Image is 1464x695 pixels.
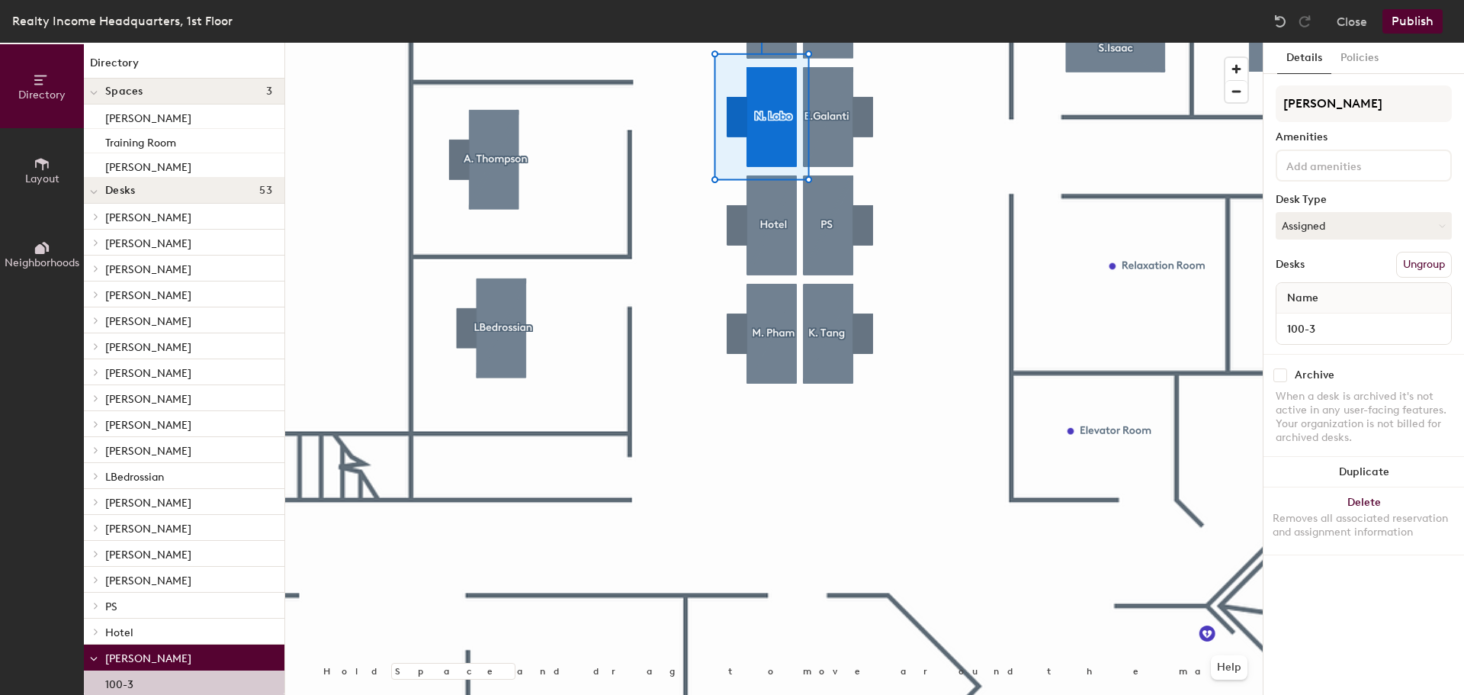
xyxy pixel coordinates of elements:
span: Desks [105,185,135,197]
span: [PERSON_NAME] [105,289,191,302]
span: PS [105,600,117,613]
div: Desk Type [1276,194,1452,206]
span: [PERSON_NAME] [105,393,191,406]
p: 100-3 [105,674,133,691]
input: Add amenities [1283,156,1421,174]
div: Realty Income Headquarters, 1st Floor [12,11,233,31]
span: [PERSON_NAME] [105,419,191,432]
div: When a desk is archived it's not active in any user-facing features. Your organization is not bil... [1276,390,1452,445]
span: 53 [259,185,272,197]
span: [PERSON_NAME] [105,315,191,328]
p: [PERSON_NAME] [105,108,191,125]
h1: Directory [84,55,284,79]
button: DeleteRemoves all associated reservation and assignment information [1263,487,1464,555]
div: Amenities [1276,131,1452,143]
span: [PERSON_NAME] [105,445,191,458]
span: Hotel [105,626,133,639]
p: [PERSON_NAME] [105,156,191,174]
button: Duplicate [1263,457,1464,487]
button: Ungroup [1396,252,1452,278]
button: Policies [1331,43,1388,74]
span: Name [1279,285,1326,312]
span: LBedrossian [105,471,164,484]
span: [PERSON_NAME] [105,367,191,380]
span: [PERSON_NAME] [105,237,191,250]
img: Undo [1273,14,1288,29]
span: [PERSON_NAME] [105,497,191,510]
span: Layout [25,172,59,185]
button: Assigned [1276,212,1452,240]
button: Publish [1382,9,1443,34]
span: 3 [266,85,272,98]
span: Neighborhoods [5,256,79,269]
span: [PERSON_NAME] [105,523,191,536]
span: [PERSON_NAME] [105,549,191,561]
button: Details [1277,43,1331,74]
div: Removes all associated reservation and assignment information [1273,512,1455,539]
span: Spaces [105,85,143,98]
span: [PERSON_NAME] [105,341,191,354]
span: [PERSON_NAME] [105,211,191,224]
p: Training Room [105,132,176,150]
button: Close [1337,9,1367,34]
input: Unnamed desk [1279,318,1448,339]
div: Archive [1295,369,1334,381]
span: Directory [18,88,66,101]
div: Desks [1276,259,1305,271]
img: Redo [1297,14,1312,29]
button: Help [1211,655,1247,680]
span: [PERSON_NAME] [105,263,191,276]
span: [PERSON_NAME] [105,652,191,665]
span: [PERSON_NAME] [105,574,191,587]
